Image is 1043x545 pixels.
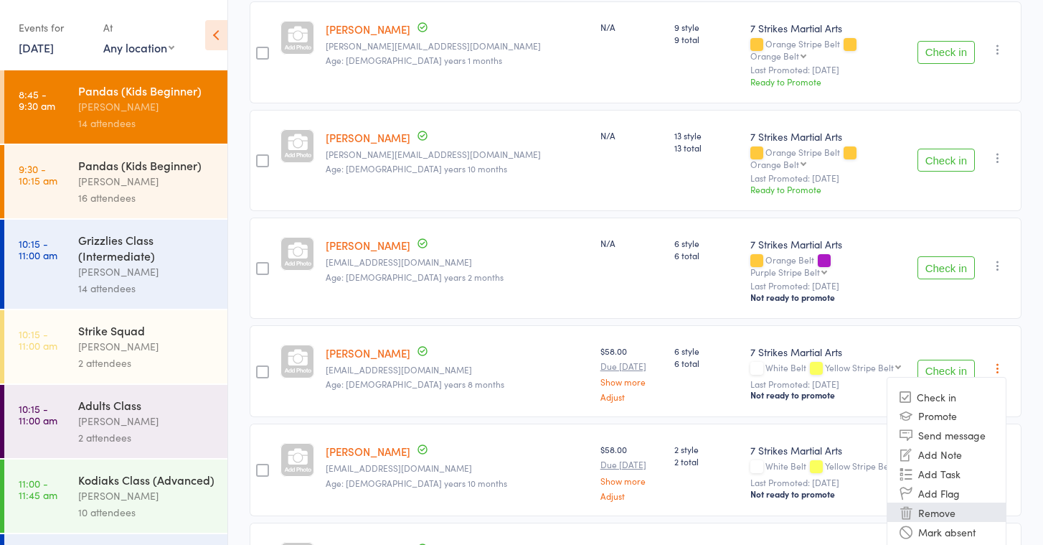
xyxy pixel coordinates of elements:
[78,338,215,355] div: [PERSON_NAME]
[750,461,905,473] div: White Belt
[19,39,54,55] a: [DATE]
[103,16,174,39] div: At
[600,377,663,386] a: Show more
[78,83,215,98] div: Pandas (Kids Beginner)
[326,238,410,253] a: [PERSON_NAME]
[326,477,507,489] span: Age: [DEMOGRAPHIC_DATA] years 10 months
[326,257,589,267] small: ross_b@y7mail.com
[326,271,504,283] span: Age: [DEMOGRAPHIC_DATA] years 2 months
[326,41,589,51] small: David.leys73@gmail.com
[750,39,905,60] div: Orange Stripe Belt
[917,256,975,279] button: Check in
[887,425,1006,444] li: Send message
[887,464,1006,483] li: Add Task
[326,444,410,459] a: [PERSON_NAME]
[78,264,215,280] div: [PERSON_NAME]
[78,190,215,206] div: 16 attendees
[600,237,663,249] div: N/A
[4,385,227,458] a: 10:15 -11:00 amAdults Class[PERSON_NAME]2 attendees
[750,488,905,500] div: Not ready to promote
[887,503,1006,522] li: Remove
[674,455,740,467] span: 2 total
[674,345,740,357] span: 6 style
[825,363,894,372] div: Yellow Stripe Belt
[19,328,57,351] time: 10:15 - 11:00 am
[326,54,502,66] span: Age: [DEMOGRAPHIC_DATA] years 1 months
[917,41,975,64] button: Check in
[600,491,663,500] a: Adjust
[750,363,905,375] div: White Belt
[19,478,57,500] time: 11:00 - 11:45 am
[750,281,905,291] small: Last Promoted: [DATE]
[674,33,740,45] span: 9 total
[4,220,227,309] a: 10:15 -11:00 amGrizzlies Class (Intermediate)[PERSON_NAME]14 attendees
[887,522,1006,541] li: Mark absent
[78,429,215,446] div: 2 attendees
[750,65,905,75] small: Last Promoted: [DATE]
[750,147,905,169] div: Orange Stripe Belt
[750,292,905,303] div: Not ready to promote
[78,157,215,173] div: Pandas (Kids Beginner)
[750,159,799,169] div: Orange Belt
[750,51,799,60] div: Orange Belt
[4,460,227,533] a: 11:00 -11:45 amKodiaks Class (Advanced)[PERSON_NAME]10 attendees
[674,141,740,154] span: 13 total
[750,255,905,276] div: Orange Belt
[78,232,215,264] div: Grizzlies Class (Intermediate)
[78,115,215,131] div: 14 attendees
[750,389,905,401] div: Not ready to promote
[674,249,740,261] span: 6 total
[326,365,589,375] small: gg_rs@hotmail.com
[750,345,905,359] div: 7 Strikes Martial Arts
[600,392,663,401] a: Adjust
[78,504,215,521] div: 10 attendees
[326,345,410,360] a: [PERSON_NAME]
[750,267,820,276] div: Purple Stripe Belt
[19,16,89,39] div: Events for
[78,280,215,297] div: 14 attendees
[750,478,905,488] small: Last Promoted: [DATE]
[4,310,227,383] a: 10:15 -11:00 amStrike Squad[PERSON_NAME]2 attendees
[750,183,905,195] div: Ready to Promote
[600,21,663,33] div: N/A
[326,149,589,159] small: lena_ald@hotmail.com
[78,322,215,338] div: Strike Squad
[326,162,507,174] span: Age: [DEMOGRAPHIC_DATA] years 10 months
[78,173,215,190] div: [PERSON_NAME]
[600,361,663,371] small: Due [DATE]
[4,145,227,218] a: 9:30 -10:15 amPandas (Kids Beginner)[PERSON_NAME]16 attendees
[750,379,905,389] small: Last Promoted: [DATE]
[78,488,215,504] div: [PERSON_NAME]
[78,355,215,371] div: 2 attendees
[750,173,905,183] small: Last Promoted: [DATE]
[326,22,410,37] a: [PERSON_NAME]
[674,357,740,369] span: 6 total
[78,472,215,488] div: Kodiaks Class (Advanced)
[19,403,57,426] time: 10:15 - 11:00 am
[917,149,975,172] button: Check in
[78,397,215,413] div: Adults Class
[674,237,740,249] span: 6 style
[674,443,740,455] span: 2 style
[4,70,227,144] a: 8:45 -9:30 amPandas (Kids Beginner)[PERSON_NAME]14 attendees
[19,163,57,186] time: 9:30 - 10:15 am
[326,378,504,390] span: Age: [DEMOGRAPHIC_DATA] years 8 months
[887,388,1006,406] li: Check in
[600,476,663,485] a: Show more
[750,21,905,35] div: 7 Strikes Martial Arts
[326,130,410,145] a: [PERSON_NAME]
[750,237,905,251] div: 7 Strikes Martial Arts
[674,129,740,141] span: 13 style
[674,21,740,33] span: 9 style
[750,129,905,144] div: 7 Strikes Martial Arts
[825,461,894,470] div: Yellow Stripe Belt
[103,39,174,55] div: Any location
[19,238,57,261] time: 10:15 - 11:00 am
[917,360,975,383] button: Check in
[600,460,663,470] small: Due [DATE]
[78,413,215,429] div: [PERSON_NAME]
[750,75,905,88] div: Ready to Promote
[750,443,905,457] div: 7 Strikes Martial Arts
[600,129,663,141] div: N/A
[887,406,1006,425] li: Promote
